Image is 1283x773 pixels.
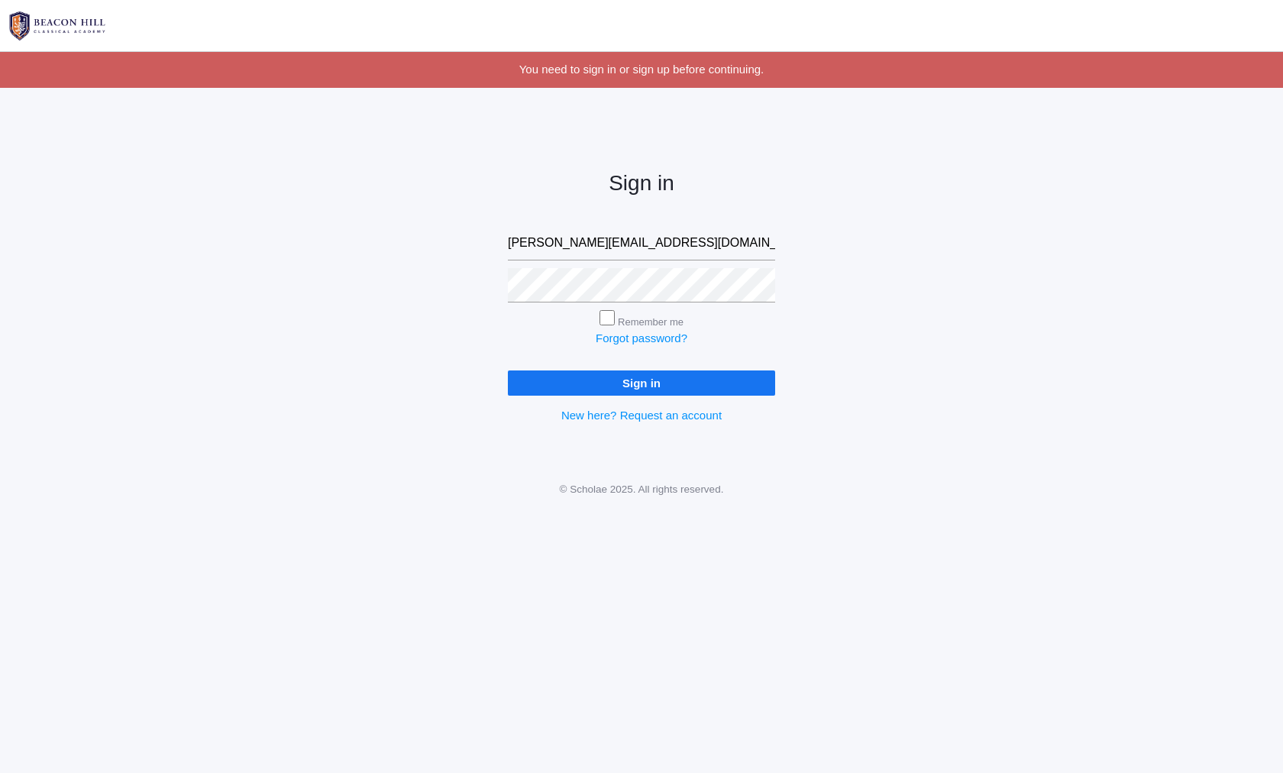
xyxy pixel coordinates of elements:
label: Remember me [618,316,684,328]
a: Forgot password? [596,332,687,344]
input: Email address [508,226,775,260]
a: New here? Request an account [561,409,722,422]
h2: Sign in [508,172,775,196]
input: Sign in [508,370,775,396]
